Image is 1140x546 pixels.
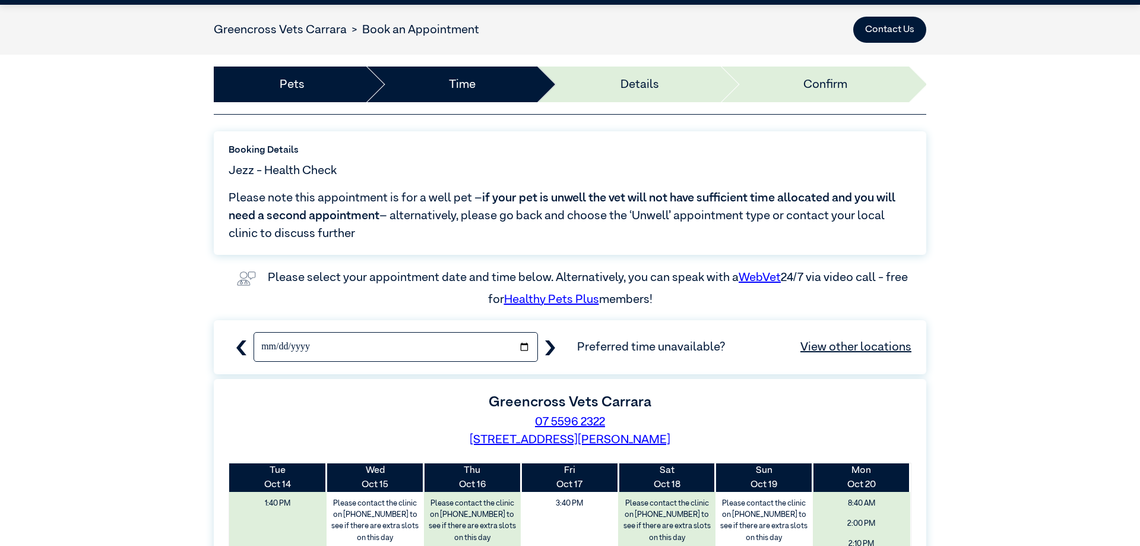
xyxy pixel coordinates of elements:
[577,338,911,356] span: Preferred time unavailable?
[347,21,479,39] li: Book an Appointment
[525,495,614,512] span: 3:40 PM
[229,189,911,242] span: Please note this appointment is for a well pet – – alternatively, please go back and choose the ‘...
[268,272,910,305] label: Please select your appointment date and time below. Alternatively, you can speak with a 24/7 via ...
[800,338,911,356] a: View other locations
[229,463,327,492] th: Oct 14
[229,143,911,157] label: Booking Details
[817,515,906,532] span: 2:00 PM
[535,416,605,428] a: 07 5596 2322
[817,495,906,512] span: 8:40 AM
[504,293,599,305] a: Healthy Pets Plus
[618,463,715,492] th: Oct 18
[214,24,347,36] a: Greencross Vets Carrara
[813,463,910,492] th: Oct 20
[232,267,261,291] img: vet
[229,162,337,179] span: Jezz - Health Check
[489,395,651,409] label: Greencross Vets Carrara
[280,75,305,93] a: Pets
[715,463,813,492] th: Oct 19
[229,192,895,222] span: if your pet is unwell the vet will not have sufficient time allocated and you will need a second ...
[521,463,618,492] th: Oct 17
[853,17,926,43] button: Contact Us
[214,21,479,39] nav: breadcrumb
[424,463,521,492] th: Oct 16
[233,495,322,512] span: 1:40 PM
[470,434,670,446] a: [STREET_ADDRESS][PERSON_NAME]
[739,272,781,283] a: WebVet
[327,463,424,492] th: Oct 15
[449,75,476,93] a: Time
